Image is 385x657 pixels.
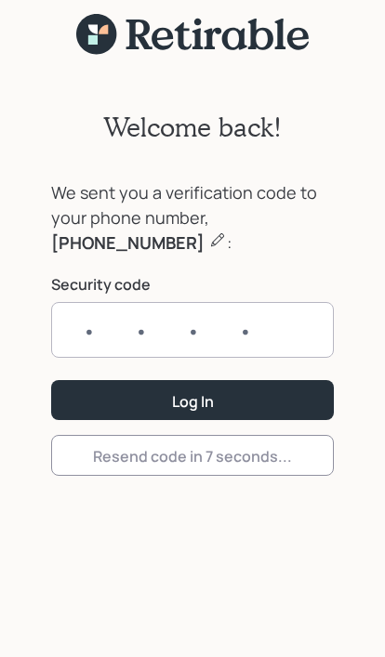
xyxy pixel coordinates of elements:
[172,391,214,412] div: Log In
[103,112,282,143] h2: Welcome back!
[51,274,334,295] label: Security code
[51,231,205,254] b: [PHONE_NUMBER]
[51,435,334,475] button: Resend code in 7 seconds...
[51,302,334,358] input: ••••
[51,180,334,256] div: We sent you a verification code to your phone number, :
[51,380,334,420] button: Log In
[93,446,292,466] div: Resend code in 7 seconds...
